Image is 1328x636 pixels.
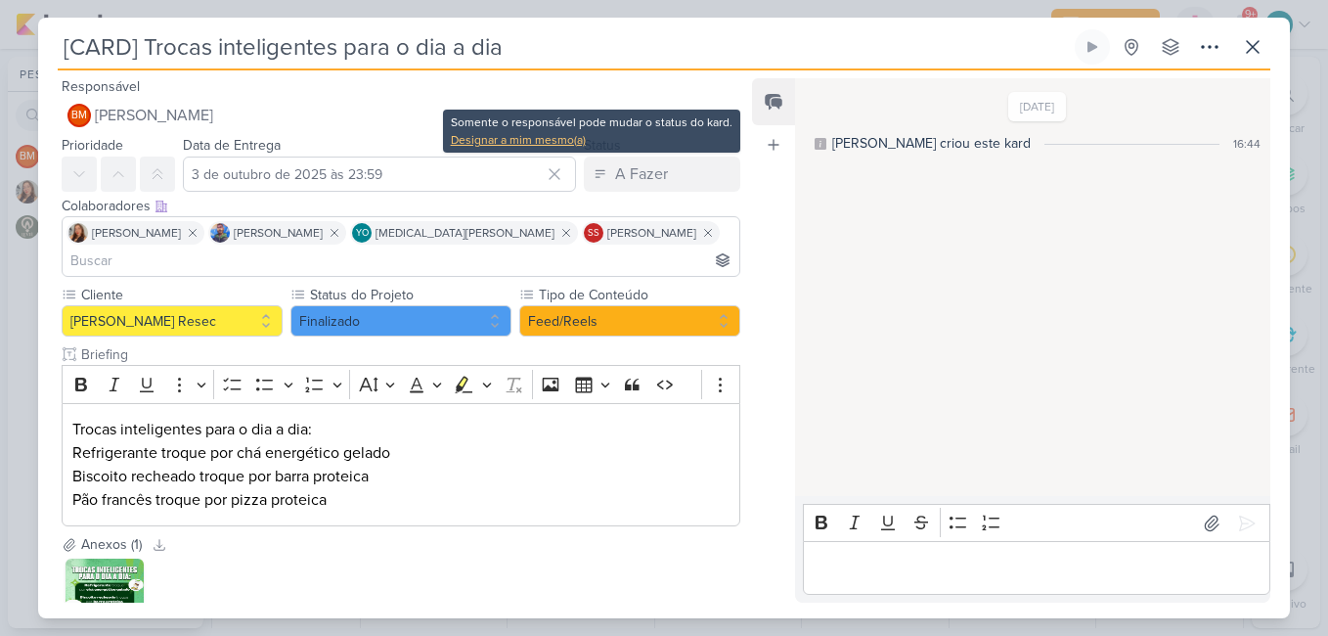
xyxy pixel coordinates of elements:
[210,223,230,243] img: Guilherme Savio
[588,229,599,239] p: SS
[72,465,730,488] p: Biscoito recheado troque por barra proteica
[537,285,740,305] label: Tipo de Conteúdo
[451,114,732,131] div: Somente o responsável pode mudar o status do kard.
[234,224,323,242] span: [PERSON_NAME]
[584,157,740,192] button: A Fazer
[79,285,283,305] label: Cliente
[62,98,740,133] button: BM [PERSON_NAME]
[68,223,88,243] img: Franciluce Carvalho
[72,488,730,512] p: Pão francês troque por pizza proteica
[77,344,740,365] input: Texto sem título
[803,541,1270,595] div: Editor editing area: main
[62,305,283,337] button: [PERSON_NAME] Resec
[183,157,576,192] input: Select a date
[1085,39,1100,55] div: Ligar relógio
[1233,135,1261,153] div: 16:44
[92,224,181,242] span: [PERSON_NAME]
[66,249,735,272] input: Buscar
[62,196,740,216] div: Colaboradores
[352,223,372,243] div: Yasmin Oliveira
[62,78,140,95] label: Responsável
[607,224,696,242] span: [PERSON_NAME]
[290,305,511,337] button: Finalizado
[58,29,1071,65] input: Kard Sem Título
[95,104,213,127] span: [PERSON_NAME]
[72,418,730,441] p: Trocas inteligentes para o dia a dia:
[615,162,668,186] div: A Fazer
[451,131,732,149] div: Designar a mim mesmo(a)
[67,104,91,127] div: Beth Monteiro
[71,111,87,121] p: BM
[376,224,554,242] span: [MEDICAL_DATA][PERSON_NAME]
[183,137,281,154] label: Data de Entrega
[803,504,1270,542] div: Editor toolbar
[72,441,730,465] p: Refrigerante troque por chá energético gelado
[356,229,369,239] p: YO
[62,403,740,527] div: Editor editing area: main
[81,534,142,555] div: Anexos (1)
[308,285,511,305] label: Status do Projeto
[832,133,1031,154] div: [PERSON_NAME] criou este kard
[62,137,123,154] label: Prioridade
[62,365,740,403] div: Editor toolbar
[584,223,603,243] div: Simone Regina Sa
[519,305,740,337] button: Feed/Reels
